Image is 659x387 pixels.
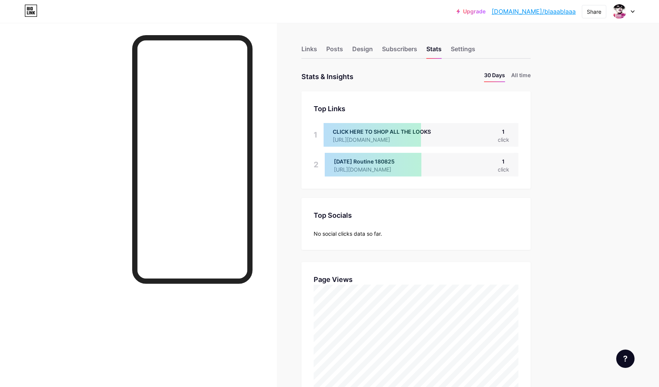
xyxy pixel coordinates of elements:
[587,8,601,16] div: Share
[314,210,518,220] div: Top Socials
[498,136,509,144] div: click
[314,230,518,238] div: No social clicks data so far.
[352,44,373,58] div: Design
[492,7,576,16] a: [DOMAIN_NAME]/blaaablaaa
[498,157,509,165] div: 1
[498,165,509,173] div: click
[326,44,343,58] div: Posts
[301,71,353,82] div: Stats & Insights
[451,44,475,58] div: Settings
[498,128,509,136] div: 1
[511,71,531,82] li: All time
[426,44,442,58] div: Stats
[314,274,518,285] div: Page Views
[457,8,486,15] a: Upgrade
[314,123,317,147] div: 1
[612,4,627,19] img: blaaablaaa
[314,104,518,114] div: Top Links
[301,44,317,58] div: Links
[382,44,417,58] div: Subscribers
[484,71,505,82] li: 30 Days
[314,153,319,176] div: 2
